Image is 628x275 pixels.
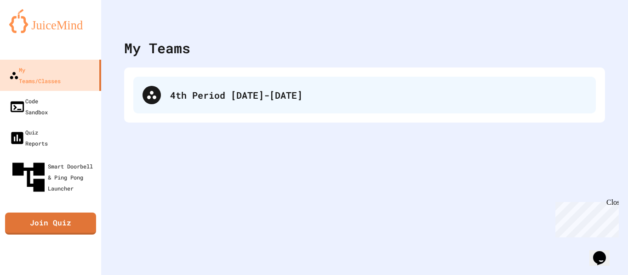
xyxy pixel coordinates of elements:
[9,127,48,149] div: Quiz Reports
[4,4,63,58] div: Chat with us now!Close
[9,95,48,118] div: Code Sandbox
[170,88,587,102] div: 4th Period [DATE]-[DATE]
[5,213,96,235] a: Join Quiz
[589,238,619,266] iframe: chat widget
[9,64,61,86] div: My Teams/Classes
[124,38,190,58] div: My Teams
[9,9,92,33] img: logo-orange.svg
[9,158,97,196] div: Smart Doorbell & Ping Pong Launcher
[133,77,596,113] div: 4th Period [DATE]-[DATE]
[552,198,619,237] iframe: chat widget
